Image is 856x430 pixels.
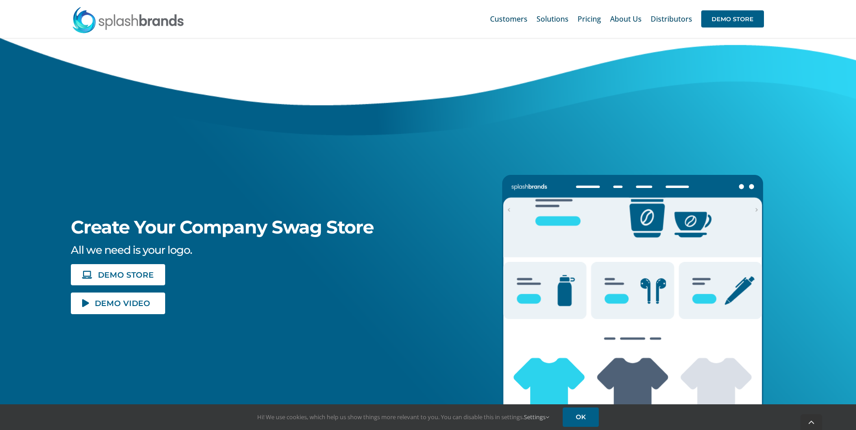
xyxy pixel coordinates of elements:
span: Create Your Company Swag Store [71,216,374,238]
span: DEMO STORE [98,271,154,279]
a: DEMO STORE [71,264,165,285]
a: Distributors [651,5,692,33]
span: DEMO STORE [701,10,764,27]
a: Settings [524,413,549,421]
span: About Us [610,15,642,23]
a: Customers [490,5,527,33]
span: DEMO VIDEO [95,299,150,307]
span: Distributors [651,15,692,23]
a: Pricing [578,5,601,33]
a: DEMO STORE [701,5,764,33]
span: Solutions [537,15,569,23]
a: OK [563,407,599,427]
span: All we need is your logo. [71,243,192,256]
span: Pricing [578,15,601,23]
img: SplashBrands.com Logo [72,6,185,33]
span: Customers [490,15,527,23]
nav: Main Menu Sticky [490,5,764,33]
span: Hi! We use cookies, which help us show things more relevant to you. You can disable this in setti... [257,413,549,421]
